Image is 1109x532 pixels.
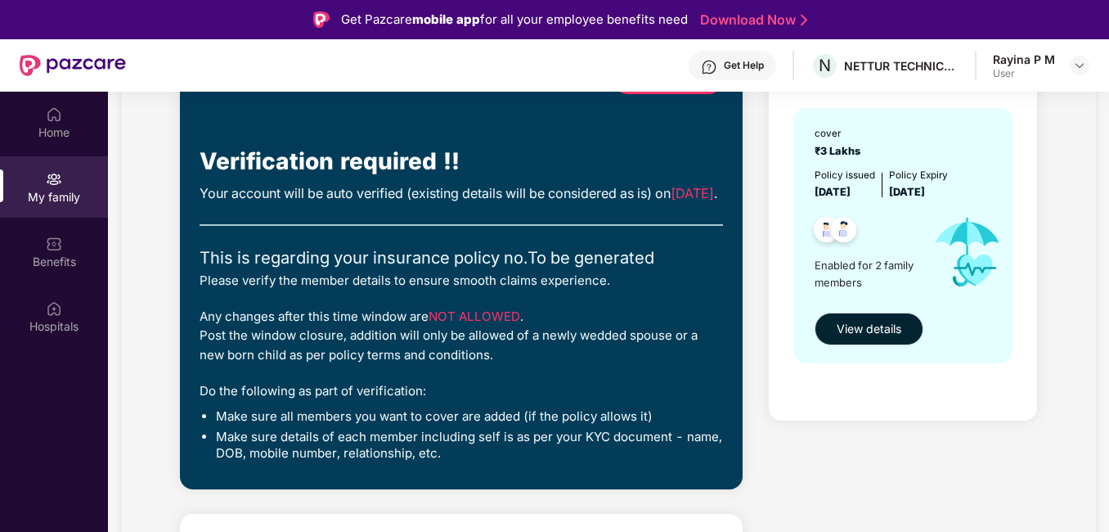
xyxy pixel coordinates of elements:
span: [DATE] [815,186,851,198]
span: [DATE] [889,186,925,198]
div: Any changes after this time window are . Post the window closure, addition will only be allowed o... [200,307,723,365]
div: Please verify the member details to ensure smooth claims experience. [200,271,723,291]
img: svg+xml;base64,PHN2ZyBpZD0iSGVscC0zMngzMiIgeG1sbnM9Imh0dHA6Ly93d3cudzMub3JnLzIwMDAvc3ZnIiB3aWR0aD... [701,59,717,75]
span: [DATE] [671,185,714,201]
li: Make sure all members you want to cover are added (if the policy allows it) [216,408,723,425]
img: Logo [313,11,330,28]
strong: mobile app [412,11,480,27]
img: svg+xml;base64,PHN2ZyB4bWxucz0iaHR0cDovL3d3dy53My5vcmcvMjAwMC9zdmciIHdpZHRoPSI0OC45NDMiIGhlaWdodD... [824,212,864,252]
div: Verification required !! [200,143,723,179]
img: svg+xml;base64,PHN2ZyBpZD0iRHJvcGRvd24tMzJ4MzIiIHhtbG5zPSJodHRwOi8vd3d3LnczLm9yZy8yMDAwL3N2ZyIgd2... [1073,59,1086,72]
img: svg+xml;base64,PHN2ZyBpZD0iSG9tZSIgeG1sbnM9Imh0dHA6Ly93d3cudzMub3JnLzIwMDAvc3ZnIiB3aWR0aD0iMjAiIG... [46,106,62,123]
img: Stroke [801,11,807,29]
span: View details [837,320,901,338]
div: NETTUR TECHNICAL TRAINING FOUNDATION [844,58,959,74]
li: Make sure details of each member including self is as per your KYC document - name, DOB, mobile n... [216,429,723,462]
img: svg+xml;base64,PHN2ZyB3aWR0aD0iMjAiIGhlaWdodD0iMjAiIHZpZXdCb3g9IjAgMCAyMCAyMCIgZmlsbD0ibm9uZSIgeG... [46,171,62,187]
div: User [993,67,1055,80]
div: Get Pazcare for all your employee benefits need [341,10,688,29]
span: Enabled for 2 family members [815,257,919,291]
div: Policy Expiry [889,168,948,183]
div: cover [815,126,865,141]
span: NOT ALLOWED [429,309,520,324]
img: icon [920,201,1016,304]
div: Your account will be auto verified (existing details will be considered as is) on . [200,183,723,204]
div: Get Help [724,59,764,72]
div: Do the following as part of verification: [200,381,723,401]
img: svg+xml;base64,PHN2ZyBpZD0iSG9zcGl0YWxzIiB4bWxucz0iaHR0cDovL3d3dy53My5vcmcvMjAwMC9zdmciIHdpZHRoPS... [46,300,62,317]
div: This is regarding your insurance policy no. To be generated [200,246,723,272]
span: N [819,56,831,75]
img: svg+xml;base64,PHN2ZyBpZD0iQmVuZWZpdHMiIHhtbG5zPSJodHRwOi8vd3d3LnczLm9yZy8yMDAwL3N2ZyIgd2lkdGg9Ij... [46,236,62,252]
span: ₹3 Lakhs [815,145,865,157]
div: Rayina P M [993,52,1055,67]
div: Policy issued [815,168,875,183]
img: svg+xml;base64,PHN2ZyB4bWxucz0iaHR0cDovL3d3dy53My5vcmcvMjAwMC9zdmciIHdpZHRoPSI0OC45NDMiIGhlaWdodD... [806,212,846,252]
button: View details [815,313,923,345]
a: Download Now [700,11,802,29]
img: New Pazcare Logo [20,55,126,76]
